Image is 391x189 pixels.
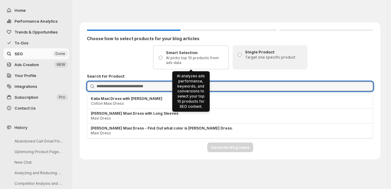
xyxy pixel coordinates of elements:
[4,92,69,103] button: Subscription
[14,124,27,130] span: History
[14,51,23,56] span: SEO
[4,59,69,70] button: Ads Creation
[10,168,67,178] button: Analyzing and Reducing Refund Rates
[14,95,38,100] span: Subscription
[14,8,26,13] span: Home
[245,49,304,55] p: Single Product
[4,5,69,16] button: Home
[14,62,39,67] span: Ads Creation
[14,19,58,24] span: Performance Analytics
[91,111,369,116] p: [PERSON_NAME] Maxi Dress with Long Sleeves
[166,50,225,56] p: Smart Selection
[4,16,69,27] button: Performance Analytics
[166,56,225,65] p: AI picks top 10 products from ads data
[14,73,36,78] span: Your Profile
[91,126,369,131] p: [PERSON_NAME] Maxi Dress - Find Out what color is [PERSON_NAME] Dress.
[10,179,67,188] button: Competitor Analysis and Keyword Suggestions
[87,73,373,79] h4: Search for Product
[10,158,67,167] button: New Chat
[10,147,67,156] button: Optimizing Product Pages to Minimize Refunds
[14,30,58,34] span: Trends & Opportunities
[91,101,369,106] p: Cotton Maxi Dress
[14,106,36,111] span: Contact Us
[4,37,69,48] button: To-Dos
[91,96,369,101] p: Katia Maxi Dress with [PERSON_NAME]
[4,81,69,92] a: Integrations
[10,136,67,146] button: Abandoned Cart Email Flow Strategy
[4,103,69,114] button: Contact Us
[59,95,65,100] span: Pro
[91,116,369,121] p: Maxi Dress
[14,84,37,89] span: Integrations
[14,40,28,45] span: To-Dos
[4,48,69,59] a: SEO
[57,62,65,67] span: NEW
[172,71,210,112] div: AI analyzes ads performance, keywords, and conversions to select your top 10 products for SEO con...
[4,70,69,81] a: Your Profile
[91,131,369,136] p: Maxi Dress
[245,55,304,60] p: Target one specific product
[4,27,69,37] button: Trends & Opportunities
[56,51,65,56] span: Done
[87,36,373,42] h3: Choose how to select products for your blog articles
